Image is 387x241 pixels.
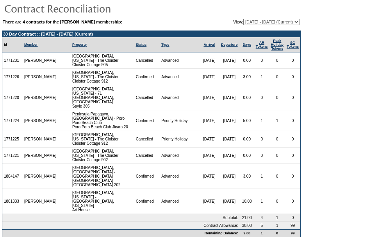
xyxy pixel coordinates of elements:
td: Advanced [160,69,199,85]
td: Peninsula Papagayo, [GEOGRAPHIC_DATA] - Poro Poro Beach Club Poro Poro Beach Club Jicaro 20 [71,110,134,131]
td: [DATE] [199,131,219,147]
td: 0 [254,52,269,69]
td: 1771220 [2,85,23,110]
td: 1 [254,229,269,237]
td: 0 [254,85,269,110]
td: 0.00 [240,52,254,69]
td: 21.00 [240,214,254,222]
a: Peak HolidayTokens [271,39,284,50]
td: 1 [254,164,269,189]
td: [PERSON_NAME] [23,52,58,69]
td: 0 [285,69,300,85]
td: 1801333 [2,189,23,214]
td: 0 [285,189,300,214]
td: Contract Allowance: [2,222,240,229]
td: [DATE] [219,131,240,147]
td: 99 [285,229,300,237]
td: View: [194,19,300,25]
td: [PERSON_NAME] [23,189,58,214]
td: Priority Holiday [160,131,199,147]
td: 0 [269,189,285,214]
td: [DATE] [199,164,219,189]
td: [DATE] [199,147,219,164]
td: [GEOGRAPHIC_DATA], [US_STATE] - The Cloister Cloister Cottage 902 [71,147,134,164]
td: 0 [269,52,285,69]
td: 0.00 [240,147,254,164]
td: Confirmed [134,164,160,189]
td: Subtotal: [2,214,240,222]
td: 0 [269,131,285,147]
td: [DATE] [219,189,240,214]
td: Priority Holiday [160,110,199,131]
td: 0 [285,110,300,131]
td: [PERSON_NAME] [23,110,58,131]
td: Id [2,37,23,52]
td: 0 [285,147,300,164]
td: [DATE] [219,52,240,69]
td: 10.00 [240,189,254,214]
td: Confirmed [134,110,160,131]
a: Type [161,43,169,47]
td: [DATE] [219,69,240,85]
td: [GEOGRAPHIC_DATA], [US_STATE] - The Cloister Cloister Cottage 905 [71,52,134,69]
td: Advanced [160,164,199,189]
td: [DATE] [219,164,240,189]
td: [DATE] [219,110,240,131]
td: Advanced [160,147,199,164]
a: Member [24,43,38,47]
td: [DATE] [199,189,219,214]
td: 0 [269,164,285,189]
td: 1 [269,110,285,131]
td: 3.00 [240,164,254,189]
td: [GEOGRAPHIC_DATA], [US_STATE] - The Cloister Cloister Cottage 912 [71,131,134,147]
td: 1 [254,189,269,214]
td: Cancelled [134,85,160,110]
td: 1771225 [2,131,23,147]
a: Arrival [203,43,215,47]
td: 5 [254,222,269,229]
td: Advanced [160,52,199,69]
td: 0 [254,131,269,147]
td: 0 [269,69,285,85]
td: [PERSON_NAME] [23,85,58,110]
td: [PERSON_NAME] [23,131,58,147]
td: [GEOGRAPHIC_DATA], [US_STATE] - [GEOGRAPHIC_DATA], [US_STATE] Art House [71,189,134,214]
td: 5.00 [240,110,254,131]
td: 0 [269,229,285,237]
a: SGTokens [287,41,299,49]
td: 99 [285,222,300,229]
td: Advanced [160,189,199,214]
td: 3.00 [240,69,254,85]
td: Remaining Balance: [2,229,240,237]
td: [PERSON_NAME] [23,147,58,164]
a: Days [243,43,251,47]
td: [PERSON_NAME] [23,164,58,189]
img: pgTtlContractReconciliation.gif [4,0,160,16]
a: Departure [221,43,238,47]
td: Confirmed [134,69,160,85]
td: [DATE] [199,110,219,131]
td: 0.00 [240,131,254,147]
td: [GEOGRAPHIC_DATA], [GEOGRAPHIC_DATA] - [GEOGRAPHIC_DATA] [GEOGRAPHIC_DATA] [GEOGRAPHIC_DATA] 202 [71,164,134,189]
td: 0.00 [240,85,254,110]
td: Cancelled [134,147,160,164]
td: 1 [269,222,285,229]
td: [PERSON_NAME] [23,69,58,85]
td: [DATE] [219,85,240,110]
td: 0 [269,147,285,164]
td: Cancelled [134,52,160,69]
td: [DATE] [199,85,219,110]
td: 1771231 [2,52,23,69]
td: Confirmed [134,189,160,214]
td: 1771221 [2,147,23,164]
a: Property [72,43,87,47]
a: ARTokens [256,41,268,49]
td: 30.00 [240,222,254,229]
td: 1771226 [2,69,23,85]
td: 0 [285,164,300,189]
td: Advanced [160,85,199,110]
td: 0 [285,52,300,69]
td: [DATE] [199,69,219,85]
a: Status [136,43,147,47]
td: Cancelled [134,131,160,147]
